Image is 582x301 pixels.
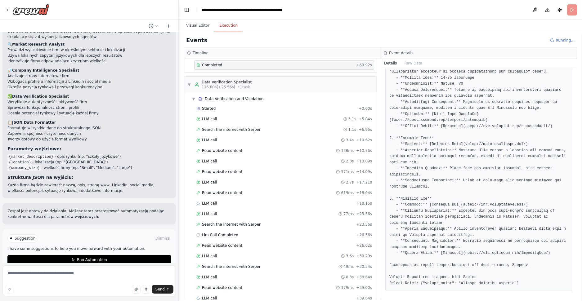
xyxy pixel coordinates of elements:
span: Started [202,106,216,111]
li: - wielkość firmy (np. "Small", "Medium", "Large") [7,165,171,170]
button: Execution [214,19,243,32]
span: + 6.96s [359,127,372,132]
h3: Timeline [193,51,208,55]
span: 1.1s [348,127,356,132]
li: - lokalizacja (np. "[GEOGRAPHIC_DATA]") [7,159,171,165]
span: + 69.92s [356,63,372,68]
h2: 📊 [7,68,171,73]
span: + 30.34s [356,264,372,269]
li: - opis rynku (np. "szkoły językowe") [7,154,171,159]
button: Improve this prompt [5,285,14,294]
span: + 17.21s [356,180,372,185]
span: + 30.29s [356,254,372,259]
span: Running... [556,38,575,43]
li: Używa lokalnych zapytań językowych dla lepszych rezultatów [7,53,171,58]
p: Doskonale! Utworzyłem dla Ciebie kompletny zespół do kompleksowego badania rynku składający się z... [7,29,171,40]
span: LLM call [202,275,217,280]
span: LLM call [202,211,217,216]
span: Suggestion [15,236,35,241]
p: Każda firma będzie zawierać: nazwę, opis, stronę www, LinkedIn, social media, wielkość, potencjał... [7,182,171,193]
button: Visual Editor [181,19,214,32]
h2: ✅ [7,94,171,99]
span: 126.80s (+26.56s) [202,85,235,90]
span: LLM call [202,296,217,301]
span: + 10.62s [356,138,372,143]
span: 3.6s [346,254,354,259]
nav: breadcrumb [201,7,294,13]
button: Upload files [132,285,141,294]
span: 8.3s [346,275,354,280]
span: + 26.56s [356,232,372,237]
h2: 📋 [7,120,171,125]
span: + 23.56s [356,211,372,216]
span: + 26.62s [356,243,372,248]
span: + 23.56s [356,222,372,227]
li: Identyfikuje firmy odpowiadające kryteriom wielkości [7,58,171,64]
li: Zapewnia spójność i czytelność danych [7,131,171,136]
strong: Data Verification Specialist [12,94,69,99]
h2: 🔍 [7,42,171,47]
span: Search the internet with Serper [202,222,261,227]
span: + 13.09s [356,159,372,164]
span: + 18.04s [356,190,372,195]
span: 2.3s [346,159,354,164]
span: 3.4s [346,138,354,143]
span: 179ms [341,285,354,290]
span: LLM call [202,201,217,206]
span: 3.1s [348,117,356,122]
span: Read website content [202,285,242,290]
img: Logo [12,4,50,15]
div: Data Verification Specialist [202,80,252,85]
button: Start a new chat [163,22,173,30]
button: Click to speak your automation idea [142,285,150,294]
span: Read website content [202,148,242,153]
span: Search the internet with Serper [202,127,261,132]
span: Read website content [202,190,242,195]
button: Details [380,59,401,68]
span: Search the internet with Serper [202,264,261,269]
span: + 39.64s [356,296,372,301]
li: Formatuje wszystkie dane do strukturalnego JSON [7,125,171,131]
span: Run Automation [77,257,107,262]
span: + 18.15s [356,201,372,206]
span: LLM call [202,159,217,164]
span: + 39.00s [356,285,372,290]
button: Run Automation [7,255,171,265]
li: Ocenia potencjał rynkowy i sytuację każdej firmy [7,110,171,116]
h3: Struktura JSON na wyjściu: [7,174,171,180]
span: Read website content [202,169,242,174]
span: LLM call [202,117,217,122]
span: LLM call [202,180,217,185]
code: {location} [7,160,32,165]
h3: Event details [389,51,413,55]
h2: Events [186,36,207,45]
span: Data Verification and Validation [205,96,263,101]
span: Completed [202,63,222,68]
span: 571ms [341,169,354,174]
span: • 1 task [238,85,250,90]
span: + 14.09s [356,169,372,174]
span: 2.7s [346,180,354,185]
button: Send [152,285,173,294]
span: ▼ [192,96,195,101]
strong: Market Research Analyst [12,42,65,46]
pre: 0. **Lorem Ipsu** - **Dolorsi:** [Ametc Adip](elits://doe.temporinc.utl/) - **Etdolore Magnaaliqu... [389,45,568,286]
span: 49ms [343,264,354,269]
li: Sprawdza funkcjonalność stron i profili [7,105,171,110]
span: + 10.76s [356,148,372,153]
span: ▼ [187,82,191,87]
span: + 5.84s [359,117,372,122]
button: Switch to previous chat [146,22,161,30]
span: 138ms [341,148,354,153]
button: Hide left sidebar [182,6,191,14]
span: LLM call [202,254,217,259]
span: 619ms [341,190,354,195]
span: Read website content [202,243,242,248]
li: Określa pozycję rynkową i przewagi konkurencyjne [7,84,171,90]
li: Weryfikuje autentyczność i aktywność firm [7,99,171,105]
span: + 38.64s [356,275,372,280]
code: {company_size} [7,165,41,171]
code: {market_description} [7,154,55,160]
button: Dismiss [154,235,171,241]
span: 77ms [343,211,354,216]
